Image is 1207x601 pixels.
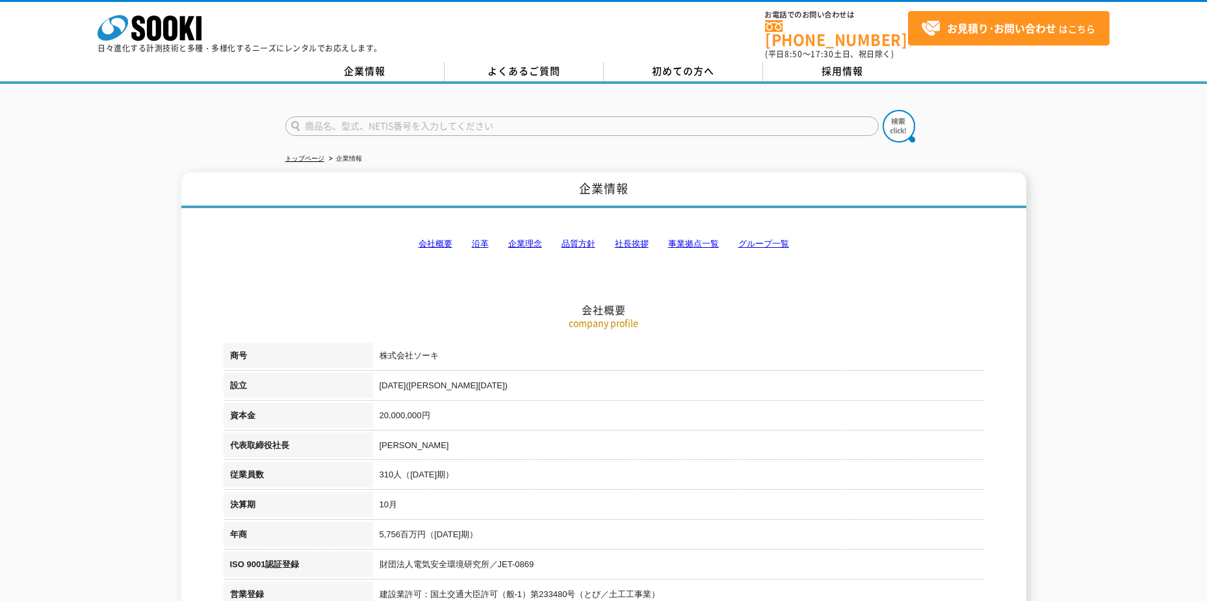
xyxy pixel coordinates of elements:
[373,403,984,433] td: 20,000,000円
[668,239,719,248] a: 事業拠点一覧
[562,239,595,248] a: 品質方針
[224,343,373,373] th: 商号
[615,239,649,248] a: 社長挨拶
[765,11,908,19] span: お電話でのお問い合わせは
[224,373,373,403] th: 設立
[445,62,604,81] a: よくあるご質問
[765,48,894,60] span: (平日 ～ 土日、祝日除く)
[738,239,789,248] a: グループ一覧
[763,62,922,81] a: 採用情報
[765,20,908,47] a: [PHONE_NUMBER]
[224,316,984,330] p: company profile
[224,462,373,492] th: 従業員数
[947,20,1056,36] strong: お見積り･お問い合わせ
[419,239,452,248] a: 会社概要
[373,433,984,462] td: [PERSON_NAME]
[373,552,984,581] td: 財団法人電気安全環境研究所／JET-0869
[921,19,1095,38] span: はこちら
[285,62,445,81] a: 企業情報
[181,172,1026,208] h1: 企業情報
[373,492,984,522] td: 10月
[785,48,803,60] span: 8:50
[224,492,373,522] th: 決算期
[224,403,373,433] th: 資本金
[883,110,915,142] img: btn_search.png
[652,64,714,78] span: 初めての方へ
[285,116,879,136] input: 商品名、型式、NETIS番号を入力してください
[224,552,373,581] th: ISO 9001認証登録
[472,239,489,248] a: 沿革
[285,155,324,162] a: トップページ
[373,373,984,403] td: [DATE]([PERSON_NAME][DATE])
[224,522,373,552] th: 年商
[97,44,382,52] p: 日々進化する計測技術と多種・多様化するニーズにレンタルでお応えします。
[604,62,763,81] a: 初めての方へ
[373,462,984,492] td: 310人（[DATE]期）
[811,48,834,60] span: 17:30
[224,433,373,462] th: 代表取締役社長
[373,522,984,552] td: 5,756百万円（[DATE]期）
[908,11,1110,46] a: お見積り･お問い合わせはこちら
[373,343,984,373] td: 株式会社ソーキ
[326,152,362,166] li: 企業情報
[508,239,542,248] a: 企業理念
[224,173,984,317] h2: 会社概要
